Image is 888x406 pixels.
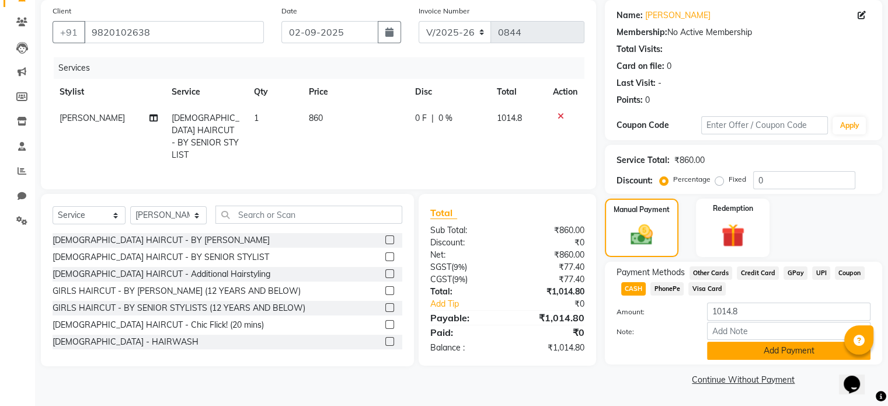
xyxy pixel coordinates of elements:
[617,77,656,89] div: Last Visit:
[645,94,650,106] div: 0
[507,273,593,286] div: ₹77.40
[165,79,247,105] th: Service
[53,6,71,16] label: Client
[546,79,584,105] th: Action
[422,311,507,325] div: Payable:
[60,113,125,123] span: [PERSON_NAME]
[701,116,828,134] input: Enter Offer / Coupon Code
[839,359,876,394] iframe: chat widget
[53,336,199,348] div: [DEMOGRAPHIC_DATA] - HAIRWASH
[521,298,593,310] div: ₹0
[490,79,546,105] th: Total
[645,9,711,22] a: [PERSON_NAME]
[422,224,507,237] div: Sub Total:
[438,112,452,124] span: 0 %
[54,57,593,79] div: Services
[617,175,653,187] div: Discount:
[247,79,302,105] th: Qty
[53,319,264,331] div: [DEMOGRAPHIC_DATA] HAIRCUT - Chic Flick! (20 mins)
[674,154,705,166] div: ₹860.00
[617,266,685,279] span: Payment Methods
[624,222,660,248] img: _cash.svg
[84,21,264,43] input: Search by Name/Mobile/Email/Code
[617,26,667,39] div: Membership:
[617,43,663,55] div: Total Visits:
[53,21,85,43] button: +91
[215,206,402,224] input: Search or Scan
[422,342,507,354] div: Balance :
[617,60,664,72] div: Card on file:
[507,224,593,237] div: ₹860.00
[53,268,270,280] div: [DEMOGRAPHIC_DATA] HAIRCUT - Additional Hairstyling
[53,79,165,105] th: Stylist
[617,154,670,166] div: Service Total:
[714,221,752,250] img: _gift.svg
[621,282,646,296] span: CASH
[737,266,779,280] span: Credit Card
[812,266,830,280] span: UPI
[422,237,507,249] div: Discount:
[422,273,507,286] div: ( )
[419,6,469,16] label: Invoice Number
[507,249,593,261] div: ₹860.00
[172,113,239,160] span: [DEMOGRAPHIC_DATA] HAIRCUT - BY SENIOR STYLIST
[713,203,753,214] label: Redemption
[689,266,733,280] span: Other Cards
[608,327,698,337] label: Note:
[53,234,270,247] div: [DEMOGRAPHIC_DATA] HAIRCUT - BY [PERSON_NAME]
[507,261,593,273] div: ₹77.40
[608,307,698,317] label: Amount:
[507,311,593,325] div: ₹1,014.80
[53,285,301,297] div: GIRLS HAIRCUT - BY [PERSON_NAME] (12 YEARS AND BELOW)
[667,60,671,72] div: 0
[454,275,465,284] span: 9%
[507,237,593,249] div: ₹0
[833,117,866,134] button: Apply
[707,322,870,340] input: Add Note
[729,174,746,185] label: Fixed
[658,77,661,89] div: -
[431,112,434,124] span: |
[454,262,465,272] span: 9%
[430,274,452,284] span: CGST
[302,79,409,105] th: Price
[783,266,807,280] span: GPay
[422,325,507,339] div: Paid:
[430,262,451,272] span: SGST
[281,6,297,16] label: Date
[430,207,457,219] span: Total
[614,204,670,215] label: Manual Payment
[673,174,711,185] label: Percentage
[707,303,870,321] input: Amount
[835,266,865,280] span: Coupon
[617,94,643,106] div: Points:
[53,302,305,314] div: GIRLS HAIRCUT - BY SENIOR STYLISTS (12 YEARS AND BELOW)
[422,286,507,298] div: Total:
[688,282,726,296] span: Visa Card
[497,113,522,123] span: 1014.8
[408,79,490,105] th: Disc
[617,26,870,39] div: No Active Membership
[650,282,684,296] span: PhonePe
[617,119,701,131] div: Coupon Code
[415,112,427,124] span: 0 F
[309,113,323,123] span: 860
[507,286,593,298] div: ₹1,014.80
[617,9,643,22] div: Name:
[507,342,593,354] div: ₹1,014.80
[707,342,870,360] button: Add Payment
[507,325,593,339] div: ₹0
[254,113,259,123] span: 1
[422,261,507,273] div: ( )
[422,249,507,261] div: Net:
[53,251,269,263] div: [DEMOGRAPHIC_DATA] HAIRCUT - BY SENIOR STYLIST
[422,298,521,310] a: Add Tip
[607,374,880,386] a: Continue Without Payment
